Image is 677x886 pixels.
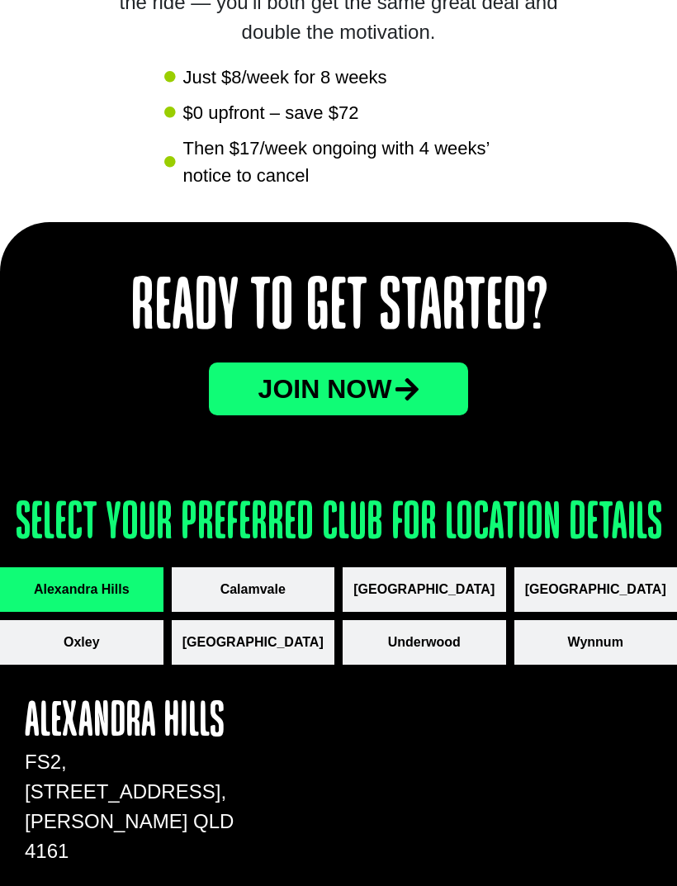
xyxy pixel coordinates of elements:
span: Underwood [388,633,461,652]
span: $0 upfront – save $72 [179,99,359,126]
span: Wynnum [568,633,623,652]
span: Calamvale [220,580,286,599]
span: [GEOGRAPHIC_DATA] [525,580,666,599]
span: Just $8/week for 8 weeks [179,64,387,91]
h4: Alexandra Hills [25,698,259,747]
p: FS2, [STREET_ADDRESS], [PERSON_NAME] QLD 4161 [25,747,259,866]
span: [GEOGRAPHIC_DATA] [353,580,495,599]
a: JOin now [209,362,469,415]
span: Then $17/week ongoing with 4 weeks’ notice to cancel [179,135,513,189]
span: Oxley [64,633,100,652]
span: JOin now [258,376,392,402]
span: Alexandra Hills [34,580,130,599]
span: [GEOGRAPHIC_DATA] [182,633,324,652]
